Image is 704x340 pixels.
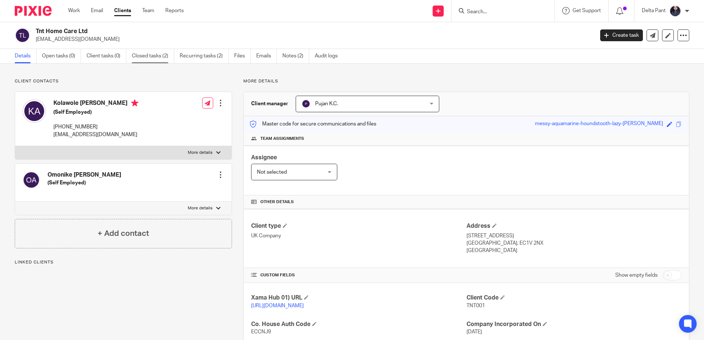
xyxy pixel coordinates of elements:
[98,228,149,239] h4: + Add contact
[15,78,232,84] p: Client contacts
[467,320,682,328] h4: Company Incorporated On
[251,222,466,230] h4: Client type
[53,131,138,138] p: [EMAIL_ADDRESS][DOMAIN_NAME]
[42,49,81,63] a: Open tasks (0)
[260,199,294,205] span: Other details
[467,294,682,302] h4: Client Code
[131,99,138,107] i: Primary
[573,8,601,13] span: Get Support
[249,120,376,128] p: Master code for secure communications and files
[180,49,229,63] a: Recurring tasks (2)
[251,303,304,308] a: [URL][DOMAIN_NAME]
[47,171,121,179] h4: Omonike [PERSON_NAME]
[669,5,681,17] img: dipesh-min.jpg
[302,99,310,108] img: svg%3E
[68,7,80,14] a: Work
[36,36,589,43] p: [EMAIL_ADDRESS][DOMAIN_NAME]
[243,78,689,84] p: More details
[467,222,682,230] h4: Address
[251,320,466,328] h4: Co. House Auth Code
[251,272,466,278] h4: CUSTOM FIELDS
[91,7,103,14] a: Email
[260,136,304,142] span: Team assignments
[15,6,52,16] img: Pixie
[132,49,174,63] a: Closed tasks (2)
[36,28,478,35] h2: Tnt Home Care Ltd
[234,49,251,63] a: Files
[15,28,30,43] img: svg%3E
[251,294,466,302] h4: Xama Hub 01) URL
[467,232,682,240] p: [STREET_ADDRESS]
[256,49,277,63] a: Emails
[22,99,46,123] img: svg%3E
[315,101,338,106] span: Pujan K.C.
[251,232,466,240] p: UK Company
[282,49,309,63] a: Notes (2)
[87,49,126,63] a: Client tasks (0)
[251,329,271,334] span: ECCNJ9
[15,49,36,63] a: Details
[53,99,138,109] h4: Kolawole [PERSON_NAME]
[467,240,682,247] p: [GEOGRAPHIC_DATA], EC1V 2NX
[251,100,288,107] h3: Client manager
[315,49,343,63] a: Audit logs
[257,170,287,175] span: Not selected
[467,329,482,334] span: [DATE]
[114,7,131,14] a: Clients
[535,120,663,128] div: messy-aquamarine-houndstooth-lazy-[PERSON_NAME]
[642,7,666,14] p: Delta Pant
[53,109,138,116] h5: (Self Employed)
[47,179,121,187] h5: (Self Employed)
[467,247,682,254] p: [GEOGRAPHIC_DATA]
[600,29,643,41] a: Create task
[188,205,212,211] p: More details
[53,123,138,131] p: [PHONE_NUMBER]
[467,303,485,308] span: TNT001
[22,171,40,189] img: svg%3E
[466,9,532,15] input: Search
[615,272,658,279] label: Show empty fields
[251,155,277,160] span: Assignee
[15,259,232,265] p: Linked clients
[165,7,184,14] a: Reports
[142,7,154,14] a: Team
[188,150,212,156] p: More details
